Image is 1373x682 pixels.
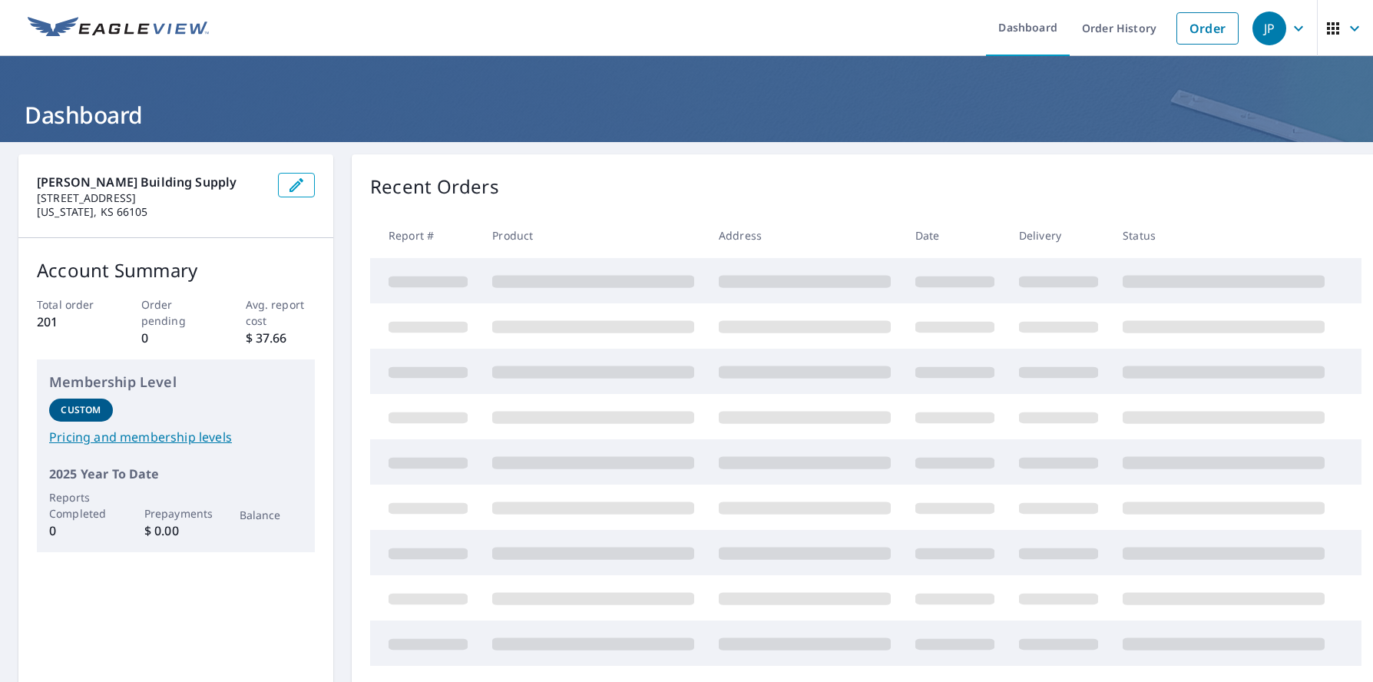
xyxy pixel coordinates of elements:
[903,213,1007,258] th: Date
[480,213,706,258] th: Product
[144,521,208,540] p: $ 0.00
[37,296,107,313] p: Total order
[61,403,101,417] p: Custom
[1176,12,1239,45] a: Order
[37,173,266,191] p: [PERSON_NAME] Building Supply
[28,17,209,40] img: EV Logo
[144,505,208,521] p: Prepayments
[141,329,211,347] p: 0
[49,372,303,392] p: Membership Level
[49,465,303,483] p: 2025 Year To Date
[49,521,113,540] p: 0
[141,296,211,329] p: Order pending
[37,205,266,219] p: [US_STATE], KS 66105
[706,213,903,258] th: Address
[1007,213,1110,258] th: Delivery
[37,313,107,331] p: 201
[49,489,113,521] p: Reports Completed
[37,191,266,205] p: [STREET_ADDRESS]
[49,428,303,446] a: Pricing and membership levels
[246,329,316,347] p: $ 37.66
[240,507,303,523] p: Balance
[37,257,315,284] p: Account Summary
[370,213,480,258] th: Report #
[18,99,1355,131] h1: Dashboard
[1252,12,1286,45] div: JP
[370,173,499,200] p: Recent Orders
[246,296,316,329] p: Avg. report cost
[1110,213,1337,258] th: Status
